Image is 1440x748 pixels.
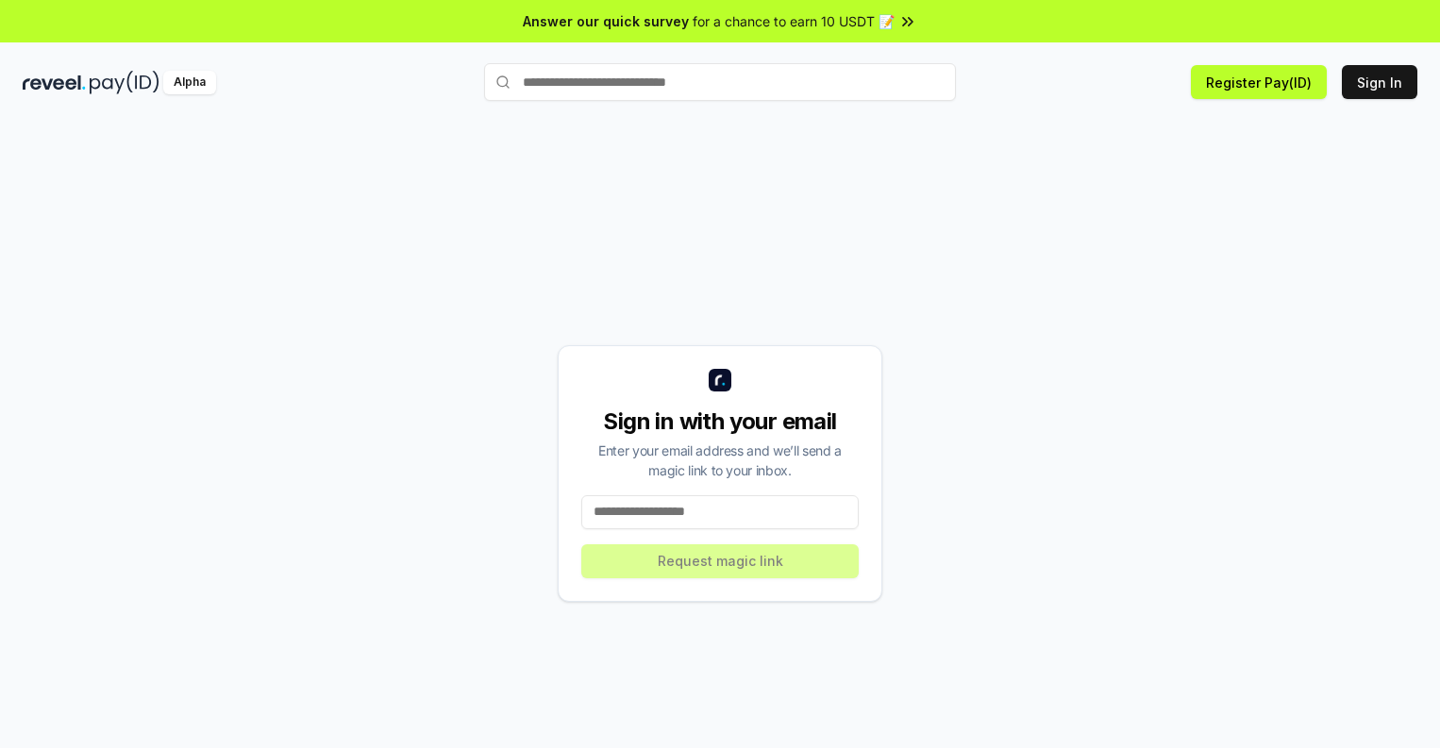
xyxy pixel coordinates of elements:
div: Sign in with your email [581,407,859,437]
button: Sign In [1342,65,1417,99]
img: pay_id [90,71,159,94]
span: for a chance to earn 10 USDT 📝 [693,11,895,31]
span: Answer our quick survey [523,11,689,31]
img: reveel_dark [23,71,86,94]
div: Enter your email address and we’ll send a magic link to your inbox. [581,440,859,480]
button: Register Pay(ID) [1191,65,1327,99]
div: Alpha [163,71,216,94]
img: logo_small [709,369,731,391]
